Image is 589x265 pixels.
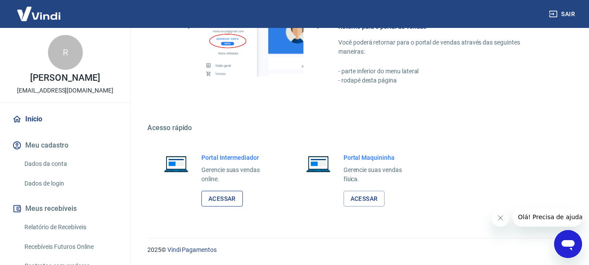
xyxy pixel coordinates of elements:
[554,230,582,258] iframe: Botão para abrir a janela de mensagens
[147,245,568,255] p: 2025 ©
[513,207,582,227] iframe: Mensagem da empresa
[10,0,67,27] img: Vindi
[201,191,243,207] a: Acessar
[338,67,547,76] p: - parte inferior do menu lateral
[344,165,416,184] p: Gerencie suas vendas física.
[21,175,120,193] a: Dados de login
[21,238,120,256] a: Recebíveis Futuros Online
[167,246,217,253] a: Vindi Pagamentos
[10,110,120,129] a: Início
[21,155,120,173] a: Dados da conta
[48,35,83,70] div: R
[10,199,120,218] button: Meus recebíveis
[10,136,120,155] button: Meu cadastro
[300,153,337,174] img: Imagem de um notebook aberto
[344,153,416,162] h6: Portal Maquininha
[5,6,73,13] span: Olá! Precisa de ajuda?
[201,153,274,162] h6: Portal Intermediador
[158,153,194,174] img: Imagem de um notebook aberto
[344,191,385,207] a: Acessar
[547,6,579,22] button: Sair
[30,73,100,83] p: [PERSON_NAME]
[21,218,120,236] a: Relatório de Recebíveis
[338,76,547,85] p: - rodapé desta página
[17,86,113,95] p: [EMAIL_ADDRESS][DOMAIN_NAME]
[147,124,568,132] h5: Acesso rápido
[201,165,274,184] p: Gerencie suas vendas online.
[338,38,547,56] p: Você poderá retornar para o portal de vendas através das seguintes maneiras:
[492,209,509,227] iframe: Fechar mensagem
